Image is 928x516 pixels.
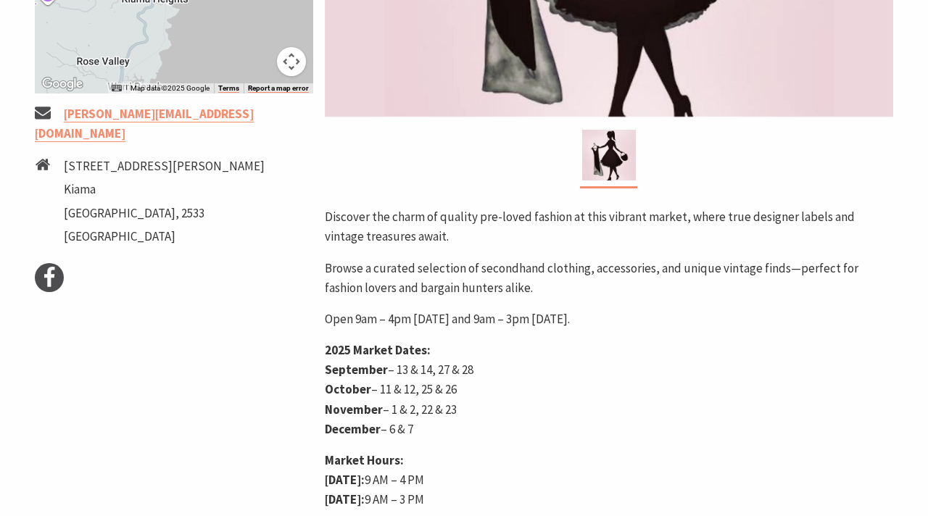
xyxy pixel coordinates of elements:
a: [PERSON_NAME][EMAIL_ADDRESS][DOMAIN_NAME] [35,106,254,142]
strong: October [325,381,371,397]
strong: [DATE]: [325,472,365,488]
p: – 13 & 14, 27 & 28 – 11 & 12, 25 & 26 – 1 & 2, 22 & 23 – 6 & 7 [325,341,893,439]
p: Browse a curated selection of secondhand clothing, accessories, and unique vintage finds—perfect ... [325,259,893,298]
li: [STREET_ADDRESS][PERSON_NAME] [64,157,265,176]
img: fashion [582,130,636,180]
li: [GEOGRAPHIC_DATA] [64,227,265,246]
strong: September [325,362,388,378]
p: 9 AM – 4 PM 9 AM – 3 PM [325,451,893,510]
img: Google [38,75,86,93]
a: Open this area in Google Maps (opens a new window) [38,75,86,93]
a: Terms [218,84,239,93]
button: Keyboard shortcuts [112,83,122,93]
li: [GEOGRAPHIC_DATA], 2533 [64,204,265,223]
li: Kiama [64,180,265,199]
strong: Market Hours: [325,452,404,468]
strong: 2025 Market Dates: [325,342,431,358]
strong: November [325,401,383,417]
strong: [DATE]: [325,491,365,507]
a: Report a map error [248,84,309,93]
p: Discover the charm of quality pre-loved fashion at this vibrant market, where true designer label... [325,207,893,246]
span: Map data ©2025 Google [130,84,210,92]
button: Map camera controls [277,47,306,76]
strong: December [325,421,381,437]
p: Open 9am – 4pm [DATE] and 9am – 3pm [DATE]. [325,309,893,329]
